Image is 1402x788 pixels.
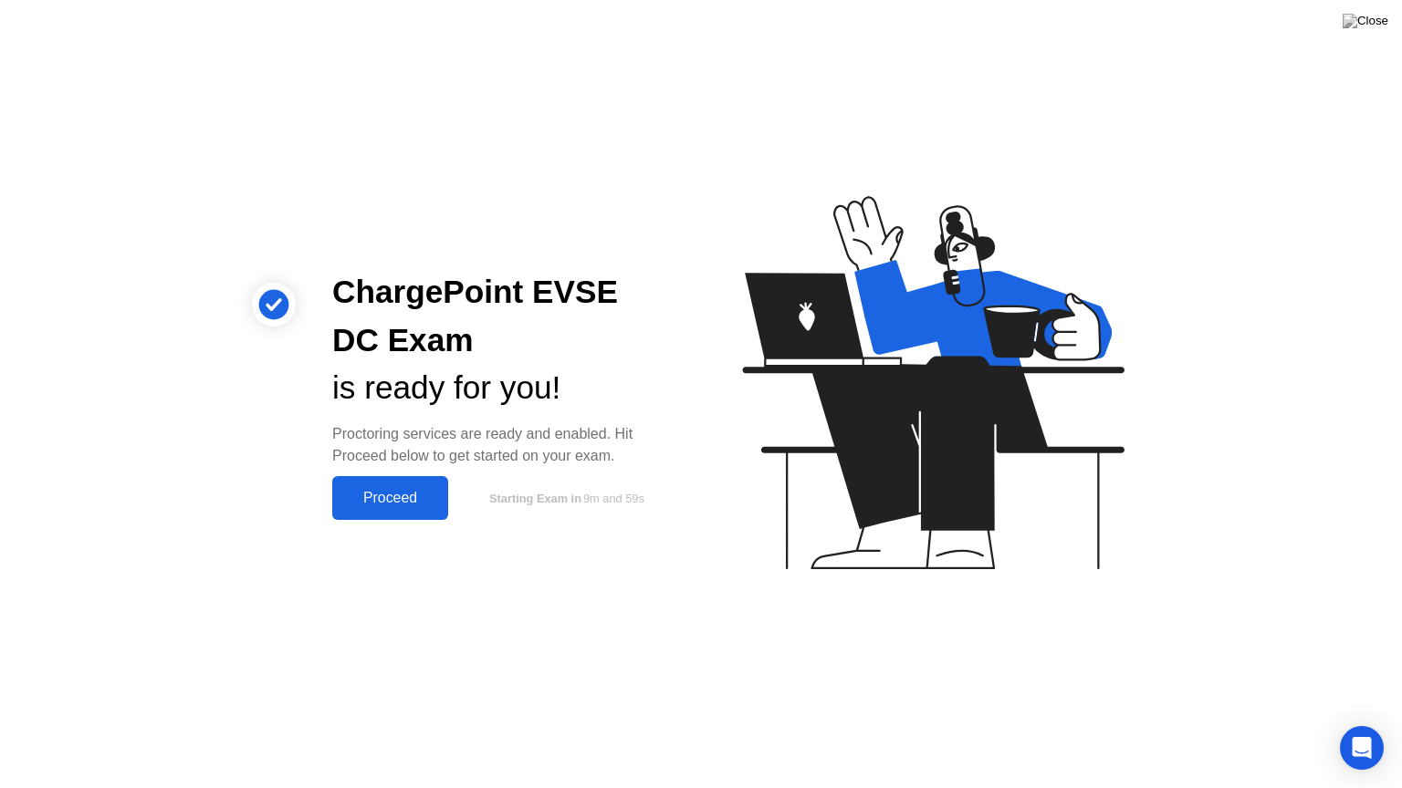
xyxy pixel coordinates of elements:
img: Close [1343,14,1388,28]
div: Proctoring services are ready and enabled. Hit Proceed below to get started on your exam. [332,423,672,467]
div: is ready for you! [332,364,672,412]
div: Open Intercom Messenger [1340,726,1384,770]
div: ChargePoint EVSE DC Exam [332,268,672,365]
button: Starting Exam in9m and 59s [457,481,672,515]
div: Proceed [338,490,443,506]
button: Proceed [332,476,448,520]
span: 9m and 59s [583,492,644,505]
